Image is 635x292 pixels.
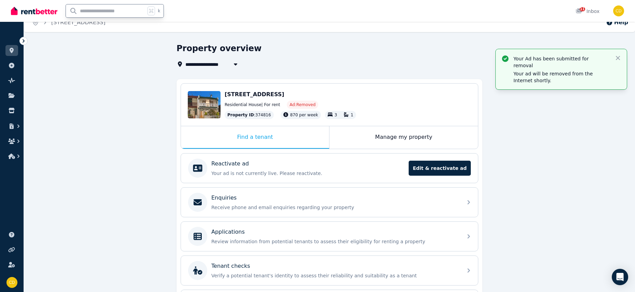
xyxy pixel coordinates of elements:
span: 1 [351,113,353,117]
div: Find a tenant [181,126,329,149]
p: Applications [211,228,245,236]
img: Chris Dimitropoulos [613,5,624,16]
img: Chris Dimitropoulos [6,277,17,288]
p: Enquiries [211,194,237,202]
div: : 374816 [225,111,274,119]
span: k [158,8,160,14]
span: Ad: Removed [290,102,315,107]
nav: Breadcrumb [24,13,114,32]
span: 870 per week [290,113,318,117]
a: Reactivate adYour ad is not currently live. Please reactivate.Edit & reactivate ad [181,154,478,183]
p: Receive phone and email enquiries regarding your property [211,204,458,211]
span: Residential House | For rent [225,102,280,107]
p: Tenant checks [211,262,250,270]
h1: Property overview [177,43,262,54]
button: Help [606,18,628,27]
span: Edit & reactivate ad [409,161,471,176]
span: [STREET_ADDRESS] [225,91,284,98]
span: 3 [335,113,337,117]
div: Manage my property [329,126,478,149]
p: Your ad is not currently live. Please reactivate. [211,170,405,177]
span: Property ID [227,112,254,118]
p: Reactivate ad [211,160,249,168]
a: EnquiriesReceive phone and email enquiries regarding your property [181,188,478,217]
a: ApplicationsReview information from potential tenants to assess their eligibility for renting a p... [181,222,478,251]
span: 11 [580,7,585,11]
img: RentBetter [11,6,57,16]
div: Open Intercom Messenger [612,269,628,285]
p: Your ad will be removed from the Internet shortly. [513,70,609,84]
a: [STREET_ADDRESS] [51,19,105,26]
div: Inbox [576,8,599,15]
p: Verify a potential tenant's identity to assess their reliability and suitability as a tenant [211,272,458,279]
p: Review information from potential tenants to assess their eligibility for renting a property [211,238,458,245]
p: Your Ad has been submitted for removal [513,55,609,69]
a: Tenant checksVerify a potential tenant's identity to assess their reliability and suitability as ... [181,256,478,285]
